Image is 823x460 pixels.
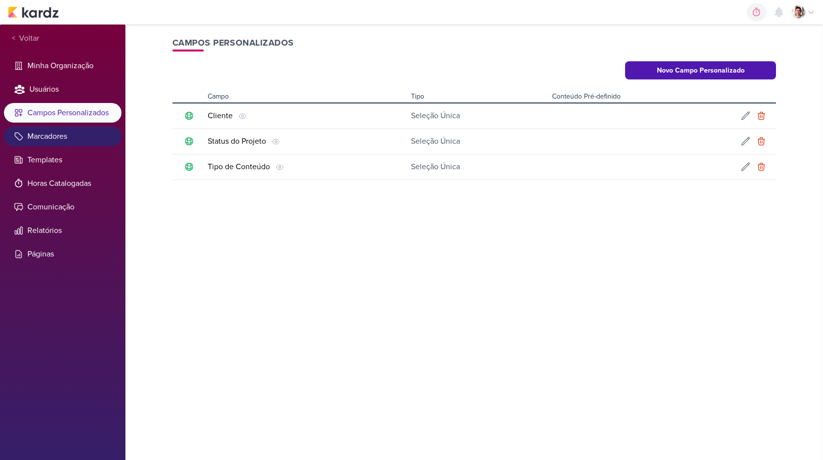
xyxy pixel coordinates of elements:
div: Tipo de Conteúdo [208,161,270,173]
h1: Campos Personalizados [172,36,776,50]
li: Minha Organização [4,56,121,76]
th: Campo [204,87,407,103]
li: Horas Catalogadas [4,174,121,193]
button: Novo Campo Personalizado [625,61,776,79]
span: Voltar [15,32,39,44]
img: kardz.app [8,6,59,18]
div: Cliente [208,110,233,122]
li: Usuários [4,79,121,99]
li: Relatórios [4,221,121,240]
th: Conteúdo Pré-definido [548,87,735,103]
li: Campos Personalizados [4,103,121,123]
span: < [12,33,15,44]
li: Páginas [4,244,121,264]
td: Seleção Única [407,154,548,179]
td: Seleção Única [407,128,548,154]
li: Comunicação [4,197,121,217]
li: Marcadores [4,127,121,146]
div: Status do Projeto [208,135,266,147]
td: Seleção Única [407,103,548,128]
th: Tipo [407,87,548,103]
li: Templates [4,150,121,170]
img: Lucas Pessoa [792,5,805,19]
